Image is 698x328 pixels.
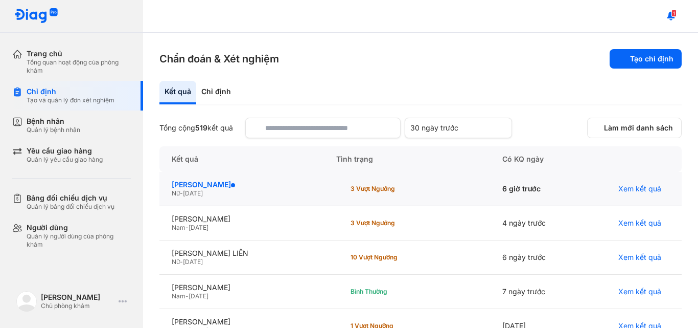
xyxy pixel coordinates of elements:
div: Tổng quan hoạt động của phòng khám [27,58,131,75]
span: Xem kết quả [618,287,661,296]
div: [PERSON_NAME] LIÊN [172,249,312,258]
span: [DATE] [189,292,208,300]
button: Làm mới danh sách [587,118,682,138]
span: [DATE] [183,258,203,266]
span: [DATE] [189,224,208,231]
div: 10 Vượt ngưỡng [351,253,432,261]
span: - [185,224,189,231]
span: Nam [172,292,185,300]
span: [DATE] [183,189,203,197]
div: Tổng cộng kết quả [159,123,233,133]
div: Kết quả [159,146,324,172]
div: Quản lý yêu cầu giao hàng [27,156,103,164]
div: Yêu cầu giao hàng [27,146,103,156]
h3: Chẩn đoán & Xét nghiệm [159,52,279,66]
div: Tạo và quản lý đơn xét nghiệm [27,96,114,104]
span: - [185,292,189,300]
div: 6 giờ trước [490,172,580,206]
img: logo [14,8,58,24]
span: Xem kết quả [618,218,661,228]
div: Chỉ định [196,81,236,104]
span: Nam [172,224,185,231]
div: 7 ngày trước [490,275,580,309]
img: logo [16,291,37,312]
span: Nữ [172,258,180,266]
div: 4 ngày trước [490,206,580,240]
div: 30 ngày trước [410,123,494,133]
div: Tình trạng [324,146,491,172]
div: Có KQ ngày [490,146,580,172]
span: 519 [195,123,207,132]
div: Kết quả [159,81,196,104]
span: Xem kết quả [618,184,661,193]
div: Trang chủ [27,49,131,58]
div: [PERSON_NAME] [41,293,114,302]
span: 1 [671,10,677,17]
div: Quản lý bệnh nhân [27,126,80,134]
button: Tạo chỉ định [610,49,682,69]
div: 3 Vượt ngưỡng [351,185,432,193]
div: Quản lý bảng đối chiếu dịch vụ [27,203,114,211]
div: Chỉ định [27,87,114,96]
div: Bình thường [351,288,432,296]
div: 6 ngày trước [490,240,580,275]
div: Quản lý người dùng của phòng khám [27,232,131,249]
span: Xem kết quả [618,253,661,262]
div: 3 Vượt ngưỡng [351,219,432,227]
span: - [180,258,183,266]
div: Chủ phòng khám [41,302,114,310]
span: - [180,189,183,197]
div: Bệnh nhân [27,117,80,126]
span: Làm mới danh sách [604,123,673,133]
div: [PERSON_NAME] [172,180,312,189]
span: Nữ [172,189,180,197]
div: [PERSON_NAME] [172,214,312,224]
div: Bảng đối chiếu dịch vụ [27,193,114,203]
div: Người dùng [27,223,131,232]
div: [PERSON_NAME] [172,283,312,292]
div: [PERSON_NAME] [172,317,312,326]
